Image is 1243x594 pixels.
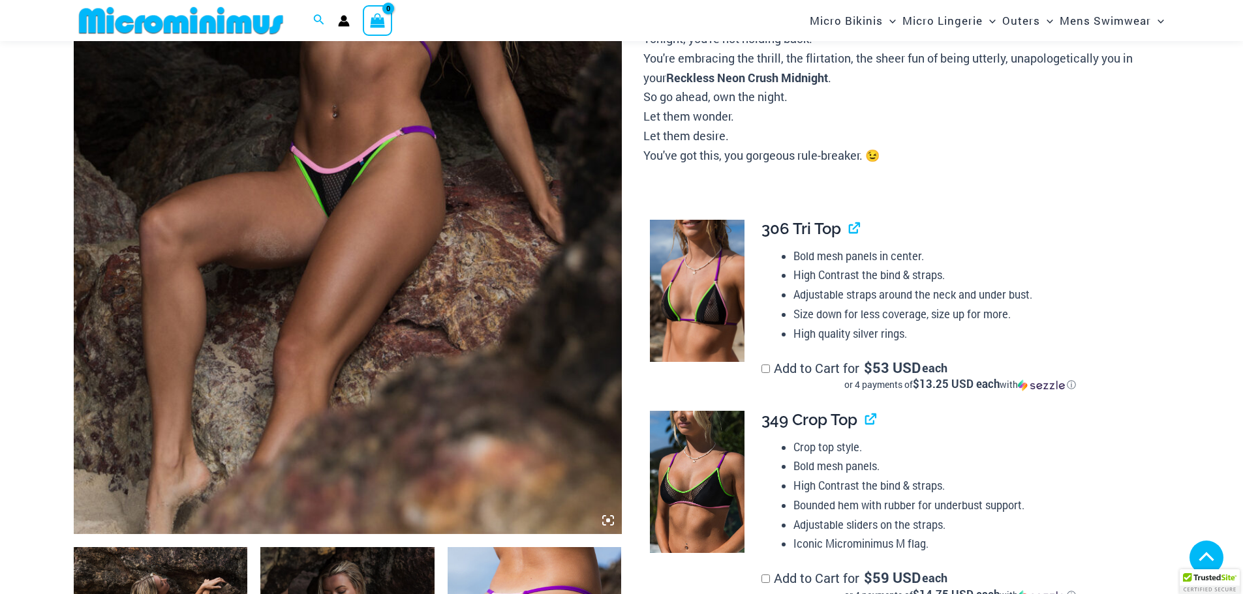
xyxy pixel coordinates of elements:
img: Reckless Neon Crush Black Neon 306 Tri Top [650,220,744,362]
span: $ [864,568,872,587]
span: Outers [1002,4,1040,37]
span: Menu Toggle [1040,4,1053,37]
label: Add to Cart for [761,359,1159,392]
li: Crop top style. [793,438,1159,457]
img: Sezzle [1018,379,1065,391]
li: Adjustable straps around the neck and under bust. [793,285,1159,304]
a: Micro BikinisMenu ToggleMenu Toggle [806,4,899,37]
span: Micro Bikinis [810,4,883,37]
li: High Contrast the bind & straps. [793,265,1159,285]
img: MM SHOP LOGO FLAT [74,6,288,35]
span: Menu Toggle [883,4,896,37]
b: Reckless Neon Crush Midnight [666,70,828,85]
li: High Contrast the bind & straps. [793,476,1159,496]
a: Mens SwimwearMenu ToggleMenu Toggle [1056,4,1167,37]
div: or 4 payments of with [761,378,1159,391]
a: Micro LingerieMenu ToggleMenu Toggle [899,4,999,37]
span: each [922,571,947,584]
span: Micro Lingerie [902,4,983,37]
span: 349 Crop Top [761,410,857,429]
a: Search icon link [313,12,325,29]
li: Bold mesh panels. [793,456,1159,476]
li: Bold mesh panels in center. [793,246,1159,266]
li: Size down for less coverage, size up for more. [793,304,1159,324]
div: or 4 payments of$13.25 USD eachwithSezzle Click to learn more about Sezzle [761,378,1159,391]
a: View Shopping Cart, empty [363,5,393,35]
li: Adjustable sliders on the straps. [793,515,1159,535]
span: Menu Toggle [983,4,996,37]
div: TrustedSite Certified [1180,569,1240,594]
li: High quality silver rings. [793,324,1159,344]
img: Reckless Neon Crush Black Neon 349 Crop Top [650,411,744,553]
nav: Site Navigation [805,2,1170,39]
li: Bounded hem with rubber for underbust support. [793,496,1159,515]
span: 306 Tri Top [761,219,841,238]
a: OutersMenu ToggleMenu Toggle [999,4,1056,37]
span: 53 USD [864,361,921,374]
span: $13.25 USD each [913,376,1000,391]
span: 59 USD [864,571,921,584]
li: Iconic Microminimus M flag. [793,534,1159,554]
span: Mens Swimwear [1060,4,1151,37]
input: Add to Cart for$59 USD eachor 4 payments of$14.75 USD eachwithSezzle Click to learn more about Se... [761,574,770,583]
a: Account icon link [338,15,350,27]
input: Add to Cart for$53 USD eachor 4 payments of$13.25 USD eachwithSezzle Click to learn more about Se... [761,364,770,373]
span: Menu Toggle [1151,4,1164,37]
span: each [922,361,947,374]
span: $ [864,358,872,377]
